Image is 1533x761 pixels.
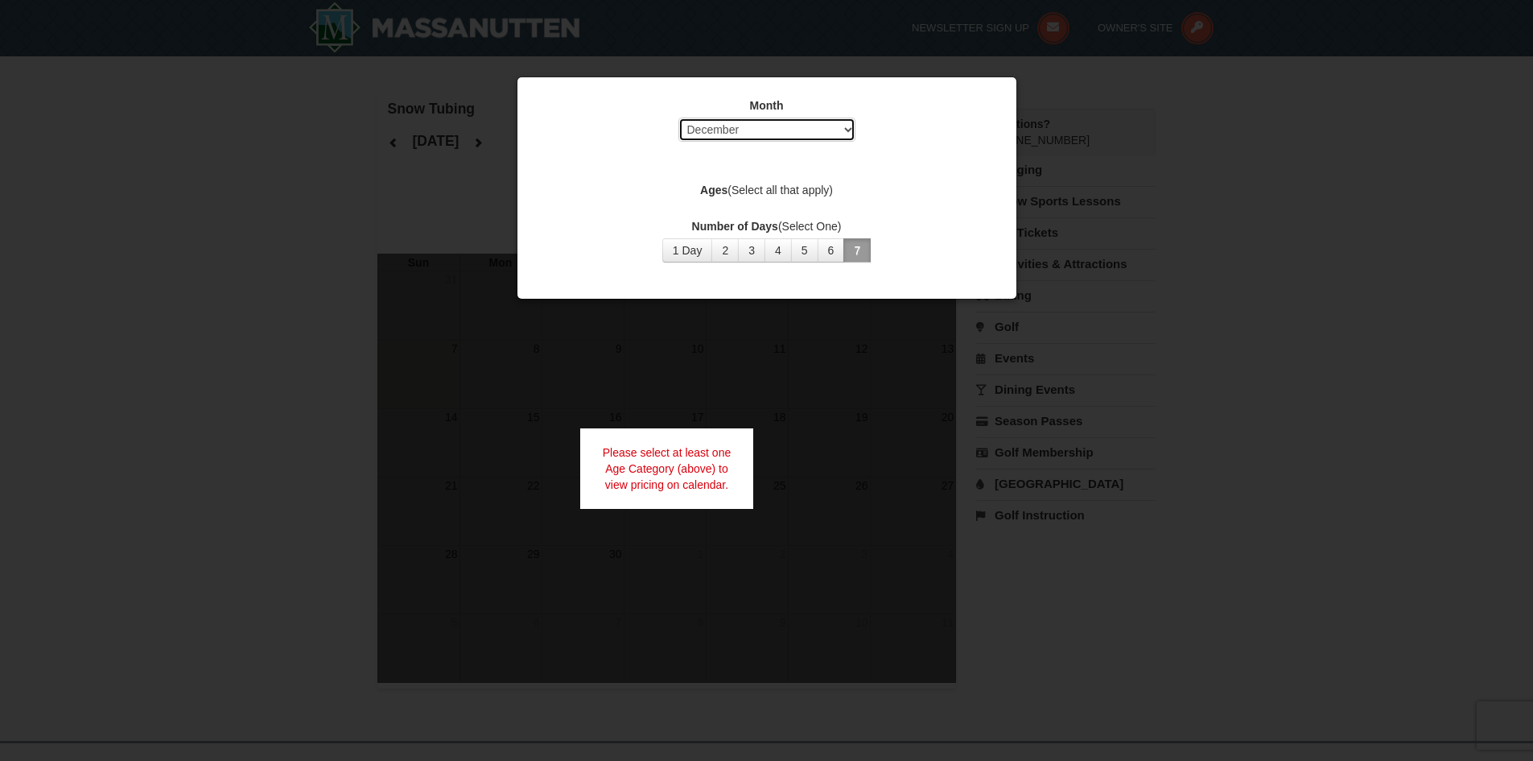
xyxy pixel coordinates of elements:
button: 6 [818,238,845,263]
button: 1 Day [662,238,713,263]
strong: Number of Days [692,220,778,233]
button: 3 [738,238,765,263]
button: 5 [791,238,818,263]
label: (Select all that apply) [538,182,996,198]
label: (Select One) [538,218,996,234]
button: 7 [843,238,871,263]
strong: Month [750,99,784,112]
button: 2 [711,238,739,263]
div: Please select at least one Age Category (above) to view pricing on calendar. [580,428,754,509]
strong: Ages [700,184,727,196]
button: 4 [764,238,792,263]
